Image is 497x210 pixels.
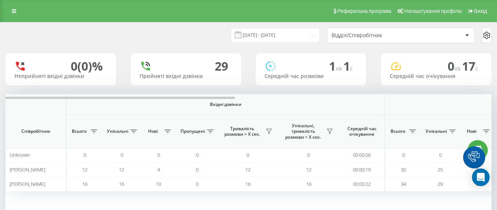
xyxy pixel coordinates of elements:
[472,168,490,186] div: Open Intercom Messenger
[71,59,103,73] div: 0 (0)%
[10,152,30,158] span: Unknown
[245,181,251,187] span: 16
[462,58,478,74] span: 17
[475,64,478,72] span: c
[339,162,385,177] td: 00:00:19
[196,166,199,173] span: 0
[196,152,199,158] span: 0
[307,152,310,158] span: 0
[282,123,324,140] span: Унікальні, тривалість розмови > Х сек.
[439,152,442,158] span: 0
[70,128,88,134] span: Всього
[344,126,379,137] span: Середній час очікування
[337,8,392,14] span: Реферальна програма
[157,166,160,173] span: 4
[426,128,447,134] span: Унікальні
[84,152,86,158] span: 0
[119,166,124,173] span: 12
[10,166,45,173] span: [PERSON_NAME]
[245,166,251,173] span: 12
[215,59,228,73] div: 29
[82,166,87,173] span: 12
[401,181,406,187] span: 34
[265,73,357,79] div: Середній час розмови
[107,128,128,134] span: Унікальні
[336,64,343,72] span: хв
[350,64,353,72] span: c
[120,152,123,158] span: 0
[156,181,161,187] span: 10
[196,181,199,187] span: 0
[144,128,162,134] span: Нові
[402,152,405,158] span: 0
[438,166,443,173] span: 25
[181,128,205,134] span: Пропущені
[401,166,406,173] span: 30
[332,32,420,39] div: Відділ/Співробітник
[157,152,160,158] span: 0
[454,64,462,72] span: хв
[390,73,483,79] div: Середній час очікування
[221,126,263,137] span: Тривалість розмови > Х сек.
[140,73,232,79] div: Прийняті вхідні дзвінки
[329,58,343,74] span: 1
[246,152,249,158] span: 0
[448,58,462,74] span: 0
[389,128,407,134] span: Всього
[339,148,385,162] td: 00:00:00
[462,128,481,134] span: Нові
[474,8,487,14] span: Вихід
[343,58,353,74] span: 1
[12,128,60,134] span: Співробітник
[82,181,87,187] span: 16
[339,177,385,191] td: 00:00:22
[119,181,124,187] span: 16
[404,8,462,14] span: Налаштування профілю
[85,102,365,107] span: Вхідні дзвінки
[306,181,311,187] span: 16
[10,181,45,187] span: [PERSON_NAME]
[14,73,107,79] div: Неприйняті вхідні дзвінки
[306,166,311,173] span: 12
[438,181,443,187] span: 29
